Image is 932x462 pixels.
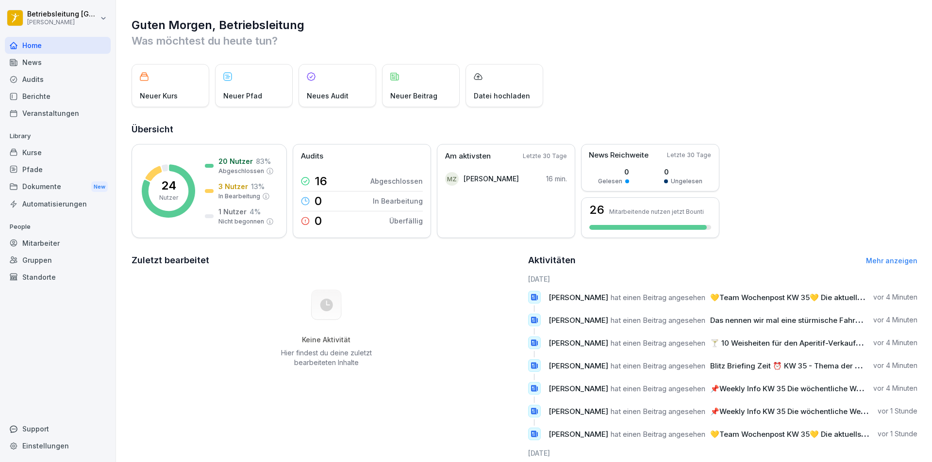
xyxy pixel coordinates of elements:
[5,144,111,161] a: Kurse
[878,406,917,416] p: vor 1 Stunde
[667,151,711,159] p: Letzte 30 Tage
[664,167,702,177] p: 0
[549,338,608,348] span: [PERSON_NAME]
[445,151,491,162] p: Am aktivsten
[277,348,375,367] p: Hier findest du deine zuletzt bearbeiteten Inhalte
[251,181,265,191] p: 13 %
[218,207,247,217] p: 1 Nutzer
[159,193,178,202] p: Nutzer
[549,384,608,393] span: [PERSON_NAME]
[5,437,111,454] a: Einstellungen
[528,448,918,458] h6: [DATE]
[5,105,111,122] a: Veranstaltungen
[528,274,918,284] h6: [DATE]
[611,361,705,370] span: hat einen Beitrag angesehen
[5,195,111,212] a: Automatisierungen
[301,151,323,162] p: Audits
[5,88,111,105] a: Berichte
[218,217,264,226] p: Nicht begonnen
[27,19,98,26] p: [PERSON_NAME]
[132,17,917,33] h1: Guten Morgen, Betriebsleitung
[611,384,705,393] span: hat einen Beitrag angesehen
[549,293,608,302] span: [PERSON_NAME]
[250,207,261,217] p: 4 %
[873,338,917,348] p: vor 4 Minuten
[549,430,608,439] span: [PERSON_NAME]
[140,91,178,101] p: Neuer Kurs
[5,37,111,54] a: Home
[671,177,702,186] p: Ungelesen
[611,430,705,439] span: hat einen Beitrag angesehen
[218,181,248,191] p: 3 Nutzer
[546,174,567,184] p: 16 min.
[5,128,111,144] p: Library
[218,156,253,166] p: 20 Nutzer
[5,420,111,437] div: Support
[256,156,271,166] p: 83 %
[5,178,111,196] div: Dokumente
[611,407,705,416] span: hat einen Beitrag angesehen
[5,71,111,88] a: Audits
[132,123,917,136] h2: Übersicht
[445,172,459,186] div: MZ
[549,316,608,325] span: [PERSON_NAME]
[611,293,705,302] span: hat einen Beitrag angesehen
[5,252,111,269] a: Gruppen
[589,204,604,216] h3: 26
[370,176,423,186] p: Abgeschlossen
[589,150,649,161] p: News Reichweite
[223,91,262,101] p: Neuer Pfad
[528,254,576,267] h2: Aktivitäten
[161,180,176,191] p: 24
[389,216,423,226] p: Überfällig
[390,91,437,101] p: Neuer Beitrag
[464,174,519,184] p: [PERSON_NAME]
[277,335,375,344] h5: Keine Aktivität
[523,152,567,160] p: Letzte 30 Tage
[5,235,111,252] a: Mitarbeiter
[873,361,917,370] p: vor 4 Minuten
[5,178,111,196] a: DokumenteNew
[132,33,917,48] p: Was möchtest du heute tun?
[873,292,917,302] p: vor 4 Minuten
[5,219,111,235] p: People
[5,269,111,286] a: Standorte
[315,175,327,187] p: 16
[5,161,111,178] a: Pfade
[373,196,423,206] p: In Bearbeitung
[315,195,322,207] p: 0
[873,315,917,325] p: vor 4 Minuten
[27,10,98,18] p: Betriebsleitung [GEOGRAPHIC_DATA]
[5,54,111,71] a: News
[315,215,322,227] p: 0
[474,91,530,101] p: Datei hochladen
[132,254,521,267] h2: Zuletzt bearbeitet
[873,383,917,393] p: vor 4 Minuten
[598,177,622,186] p: Gelesen
[866,256,917,265] a: Mehr anzeigen
[218,167,264,175] p: Abgeschlossen
[611,316,705,325] span: hat einen Beitrag angesehen
[549,361,608,370] span: [PERSON_NAME]
[549,407,608,416] span: [PERSON_NAME]
[609,208,704,215] p: Mitarbeitende nutzen jetzt Bounti
[307,91,349,101] p: Neues Audit
[218,192,260,201] p: In Bearbeitung
[598,167,629,177] p: 0
[91,181,108,192] div: New
[878,429,917,439] p: vor 1 Stunde
[611,338,705,348] span: hat einen Beitrag angesehen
